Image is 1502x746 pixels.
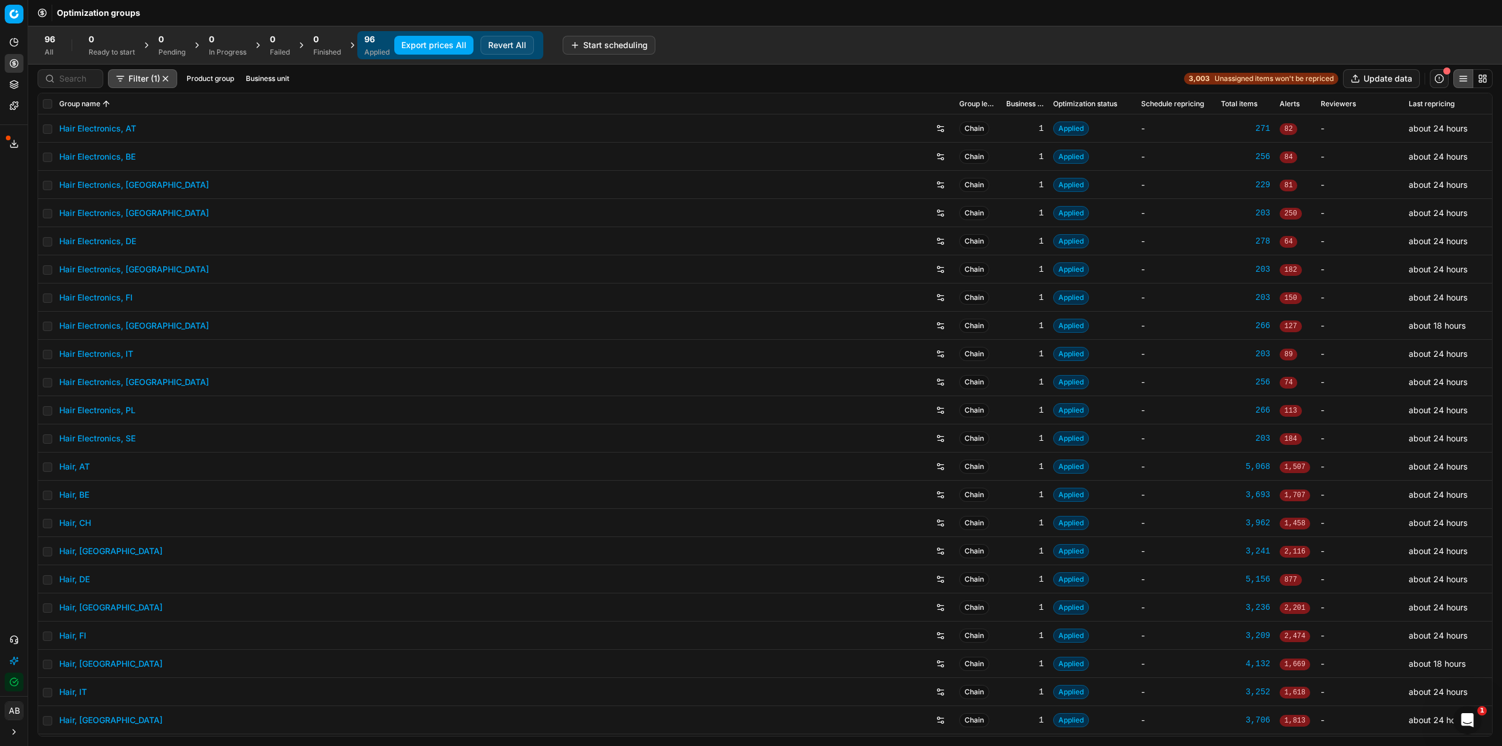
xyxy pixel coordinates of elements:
[1316,678,1404,706] td: -
[1006,461,1044,472] div: 1
[1053,516,1089,530] span: Applied
[1006,207,1044,219] div: 1
[1316,565,1404,593] td: -
[158,33,164,45] span: 0
[1409,264,1467,274] span: about 24 hours
[1280,659,1310,670] span: 1,669
[1221,320,1270,332] a: 266
[959,600,989,615] span: Chain
[1053,460,1089,474] span: Applied
[1053,291,1089,305] span: Applied
[1136,678,1216,706] td: -
[1221,517,1270,529] div: 3,962
[59,658,163,670] a: Hair, [GEOGRAPHIC_DATA]
[1409,99,1454,109] span: Last repricing
[1316,255,1404,283] td: -
[1316,650,1404,678] td: -
[1316,199,1404,227] td: -
[59,545,163,557] a: Hair, [GEOGRAPHIC_DATA]
[1053,206,1089,220] span: Applied
[1053,685,1089,699] span: Applied
[959,234,989,248] span: Chain
[1136,368,1216,396] td: -
[241,72,294,86] button: Business unit
[1409,659,1466,669] span: about 18 hours
[1221,630,1270,642] a: 3,209
[1053,262,1089,276] span: Applied
[1053,234,1089,248] span: Applied
[1221,376,1270,388] a: 256
[1221,207,1270,219] div: 203
[1221,151,1270,163] a: 256
[1221,179,1270,191] div: 229
[959,572,989,586] span: Chain
[59,461,90,472] a: Hair, AT
[1409,715,1467,725] span: about 24 hours
[1006,433,1044,444] div: 1
[313,48,341,57] div: Finished
[1136,622,1216,650] td: -
[1316,509,1404,537] td: -
[1053,544,1089,558] span: Applied
[1221,404,1270,416] a: 266
[1280,180,1297,191] span: 81
[1221,602,1270,613] div: 3,236
[1053,488,1089,502] span: Applied
[1006,630,1044,642] div: 1
[1053,657,1089,671] span: Applied
[1280,574,1302,586] span: 877
[959,460,989,474] span: Chain
[1053,713,1089,727] span: Applied
[1006,320,1044,332] div: 1
[59,320,209,332] a: Hair Electronics, [GEOGRAPHIC_DATA]
[59,433,136,444] a: Hair Electronics, SE
[1221,658,1270,670] a: 4,132
[1316,312,1404,340] td: -
[1280,377,1297,389] span: 74
[1053,150,1089,164] span: Applied
[1136,509,1216,537] td: -
[1280,518,1310,529] span: 1,458
[1136,199,1216,227] td: -
[59,348,133,360] a: Hair Electronics, IT
[1136,283,1216,312] td: -
[1136,227,1216,255] td: -
[1006,602,1044,613] div: 1
[270,48,290,57] div: Failed
[59,207,209,219] a: Hair Electronics, [GEOGRAPHIC_DATA]
[1141,99,1204,109] span: Schedule repricing
[1221,123,1270,134] a: 271
[1316,171,1404,199] td: -
[1280,405,1302,417] span: 113
[1409,377,1467,387] span: about 24 hours
[959,99,997,109] span: Group level
[1221,686,1270,698] a: 3,252
[1280,490,1310,501] span: 1,707
[1280,208,1302,220] span: 250
[1006,123,1044,134] div: 1
[563,36,655,55] button: Start scheduling
[1221,461,1270,472] a: 5,068
[1409,630,1467,640] span: about 24 hours
[1221,714,1270,726] a: 3,706
[158,48,185,57] div: Pending
[1280,292,1302,304] span: 150
[1316,340,1404,368] td: -
[959,375,989,389] span: Chain
[1006,235,1044,247] div: 1
[1280,715,1310,727] span: 1,813
[1316,706,1404,734] td: -
[959,629,989,643] span: Chain
[1136,593,1216,622] td: -
[1053,431,1089,445] span: Applied
[59,292,133,303] a: Hair Electronics, FI
[59,404,136,416] a: Hair Electronics, PL
[209,33,214,45] span: 0
[45,48,55,57] div: All
[959,319,989,333] span: Chain
[59,123,136,134] a: Hair Electronics, AT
